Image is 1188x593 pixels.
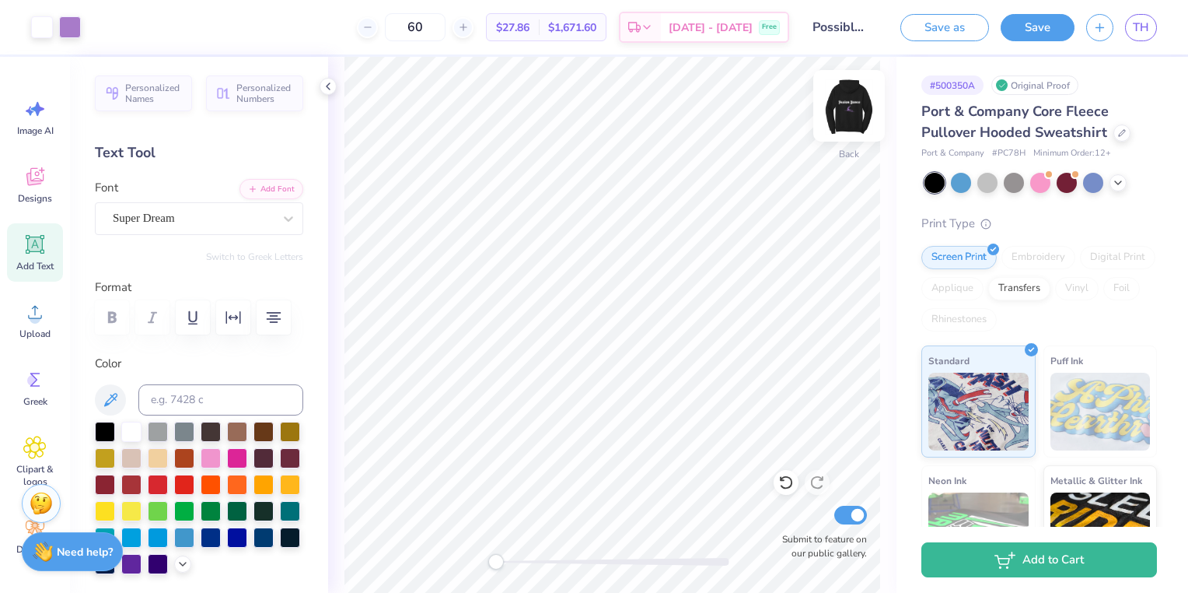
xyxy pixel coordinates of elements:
[1050,373,1151,451] img: Puff Ink
[95,355,303,373] label: Color
[95,179,118,197] label: Font
[125,82,183,104] span: Personalized Names
[206,75,303,111] button: Personalized Numbers
[19,328,51,340] span: Upload
[921,277,984,300] div: Applique
[774,532,867,560] label: Submit to feature on our public gallery.
[992,147,1026,160] span: # PC78H
[385,13,445,41] input: – –
[988,277,1050,300] div: Transfers
[9,463,61,488] span: Clipart & logos
[23,395,47,408] span: Greek
[17,125,54,137] span: Image AI
[928,493,1029,570] img: Neon Ink
[1033,147,1111,160] span: Minimum Order: 12 +
[921,75,984,95] div: # 500350A
[16,543,54,556] span: Decorate
[548,19,596,36] span: $1,671.60
[928,472,966,489] span: Neon Ink
[57,545,113,560] strong: Need help?
[1001,246,1075,269] div: Embroidery
[236,82,294,104] span: Personalized Numbers
[18,192,52,205] span: Designs
[1103,277,1140,300] div: Foil
[206,251,303,263] button: Switch to Greek Letters
[928,353,970,369] span: Standard
[1133,19,1149,37] span: TH
[1125,14,1157,41] a: TH
[818,75,880,137] img: Back
[239,179,303,199] button: Add Font
[669,19,753,36] span: [DATE] - [DATE]
[921,147,984,160] span: Port & Company
[762,22,777,33] span: Free
[921,102,1109,142] span: Port & Company Core Fleece Pullover Hooded Sweatshirt
[95,75,192,111] button: Personalized Names
[1050,493,1151,570] img: Metallic & Glitter Ink
[900,14,989,41] button: Save as
[921,542,1157,577] button: Add to Cart
[16,260,54,272] span: Add Text
[1001,14,1074,41] button: Save
[496,19,529,36] span: $27.86
[801,12,877,43] input: Untitled Design
[138,384,303,416] input: e.g. 7428 c
[95,142,303,163] div: Text Tool
[1050,472,1142,489] span: Metallic & Glitter Ink
[921,246,997,269] div: Screen Print
[95,279,303,296] label: Format
[1050,353,1083,369] span: Puff Ink
[839,147,859,161] div: Back
[921,215,1157,233] div: Print Type
[991,75,1078,95] div: Original Proof
[1080,246,1155,269] div: Digital Print
[488,554,504,570] div: Accessibility label
[928,373,1029,451] img: Standard
[1055,277,1099,300] div: Vinyl
[921,308,997,332] div: Rhinestones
